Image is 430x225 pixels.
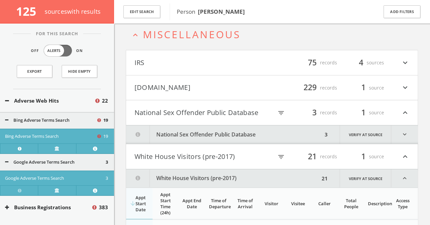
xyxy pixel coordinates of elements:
button: expand_lessMiscellaneous [131,29,418,40]
button: IRS [135,57,272,68]
div: records [297,151,337,162]
span: 3 [310,107,320,118]
i: filter_list [277,153,285,161]
a: Export [17,65,52,78]
button: Google Adverse Terms Search [5,159,106,166]
div: records [297,107,337,118]
a: Verify at source [38,144,76,154]
span: 19 [103,117,108,124]
div: Visitee [288,201,308,207]
button: Bing Adverse Terms Search [5,133,96,140]
i: expand_more [391,125,418,144]
span: 1 [359,82,369,94]
i: expand_less [131,31,140,40]
button: National Sex Offender Public Database [135,107,272,118]
button: [DOMAIN_NAME] [135,82,272,94]
button: Google Adverse Terms Search [5,175,106,182]
i: expand_more [401,57,410,68]
span: 383 [99,204,108,211]
a: Verify at source [340,125,391,144]
div: Access Type [395,198,411,210]
i: expand_more [401,82,410,94]
div: source [344,151,384,162]
div: source [344,107,384,118]
span: For This Search [31,31,83,37]
div: Time of Departure [209,198,228,210]
span: On [76,48,83,54]
div: records [297,57,337,68]
i: expand_less [401,151,410,162]
div: source [344,82,384,94]
span: Miscellaneous [143,27,240,41]
button: White House Visitors (pre-2017) [126,169,320,187]
button: National Sex Offender Public Database [126,125,323,144]
div: Caller [315,201,334,207]
button: Edit Search [123,5,160,18]
span: 1 [359,107,369,118]
span: 1 [359,151,369,162]
div: Total People [342,198,361,210]
i: expand_less [391,169,418,187]
button: Add Filters [384,5,421,18]
i: expand_less [401,107,410,118]
button: Hide Empty [62,65,97,78]
button: Bing Adverse Terms Search [5,117,96,124]
button: White House Visitors (pre-2017) [135,151,272,162]
div: 3 [323,125,330,144]
b: [PERSON_NAME] [198,8,245,15]
span: source s with results [45,7,101,15]
div: Appt End Date [182,198,202,210]
span: 4 [356,57,367,68]
div: Visitor [262,201,281,207]
span: 125 [16,3,42,19]
span: 22 [102,97,108,105]
span: 3 [106,159,108,166]
div: 21 [320,169,330,187]
a: Verify at source [38,185,76,195]
span: 75 [305,57,320,68]
button: Business Registrations [5,204,91,211]
span: 229 [301,82,320,94]
div: Appt Start Date [133,194,149,213]
span: 3 [106,175,108,182]
div: records [297,82,337,94]
div: Time of Arrival [235,198,255,210]
span: Person [177,8,245,15]
a: Verify at source [340,169,391,187]
i: filter_list [277,109,285,117]
div: sources [344,57,384,68]
div: Appt Start Time (24h) [156,191,175,216]
i: arrow_downward [129,200,136,207]
button: Adverse Web Hits [5,97,94,105]
span: 19 [103,133,108,140]
span: 21 [305,151,320,162]
span: Off [31,48,39,54]
div: Description [368,201,387,207]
